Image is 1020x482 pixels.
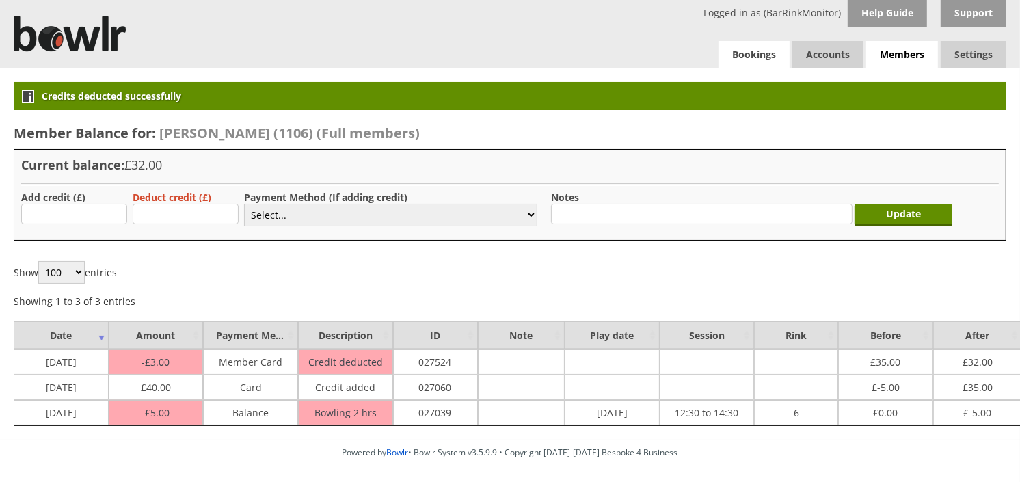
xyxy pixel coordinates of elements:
[963,377,993,394] span: 35.00
[866,41,938,69] span: Members
[21,157,999,173] h3: Current balance:
[393,400,478,425] td: 027039
[298,321,393,349] td: Description : activate to sort column ascending
[156,124,420,142] a: [PERSON_NAME] (1106) (Full members)
[203,349,298,375] td: Member Card
[159,124,420,142] span: [PERSON_NAME] (1106) (Full members)
[14,124,1006,142] h2: Member Balance for:
[298,349,393,375] td: Credit deducted
[565,321,660,349] td: Play date : activate to sort column ascending
[551,191,579,204] label: Notes
[963,403,991,419] span: -5.00
[142,406,170,419] span: 5.00
[393,349,478,375] td: 027524
[38,261,85,284] select: Showentries
[14,287,135,308] div: Showing 1 to 3 of 3 entries
[203,400,298,425] td: Balance
[14,82,1006,110] div: Credits deducted successfully
[719,41,790,68] a: Bookings
[124,157,162,173] span: £32.00
[478,321,565,349] td: Note : activate to sort column ascending
[203,375,298,400] td: Card
[874,403,898,419] span: 0.00
[754,321,838,349] td: Rink : activate to sort column ascending
[565,400,660,425] td: [DATE]
[298,400,393,425] td: Bowling 2 hrs
[941,41,1006,68] span: Settings
[14,266,117,279] label: Show entries
[21,191,85,204] label: Add credit (£)
[393,375,478,400] td: 027060
[871,352,901,369] span: 35.00
[14,321,109,349] td: Date : activate to sort column ascending
[660,400,755,425] td: 12:30 to 14:30
[754,400,838,425] td: 6
[244,191,407,204] label: Payment Method (If adding credit)
[838,321,933,349] td: Before : activate to sort column ascending
[387,446,409,458] a: Bowlr
[14,400,109,425] td: [DATE]
[872,377,900,394] span: -5.00
[855,204,952,226] input: Update
[393,321,478,349] td: ID : activate to sort column ascending
[660,321,755,349] td: Session : activate to sort column ascending
[109,321,204,349] td: Amount : activate to sort column ascending
[963,352,993,369] span: 32.00
[343,446,678,458] span: Powered by • Bowlr System v3.5.9.9 • Copyright [DATE]-[DATE] Bespoke 4 Business
[298,375,393,400] td: Credit added
[141,377,171,394] span: 40.00
[203,321,298,349] td: Payment Method : activate to sort column ascending
[792,41,863,68] span: Accounts
[14,349,109,375] td: [DATE]
[142,356,170,369] span: 3.00
[14,375,109,400] td: [DATE]
[133,191,211,204] label: Deduct credit (£)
